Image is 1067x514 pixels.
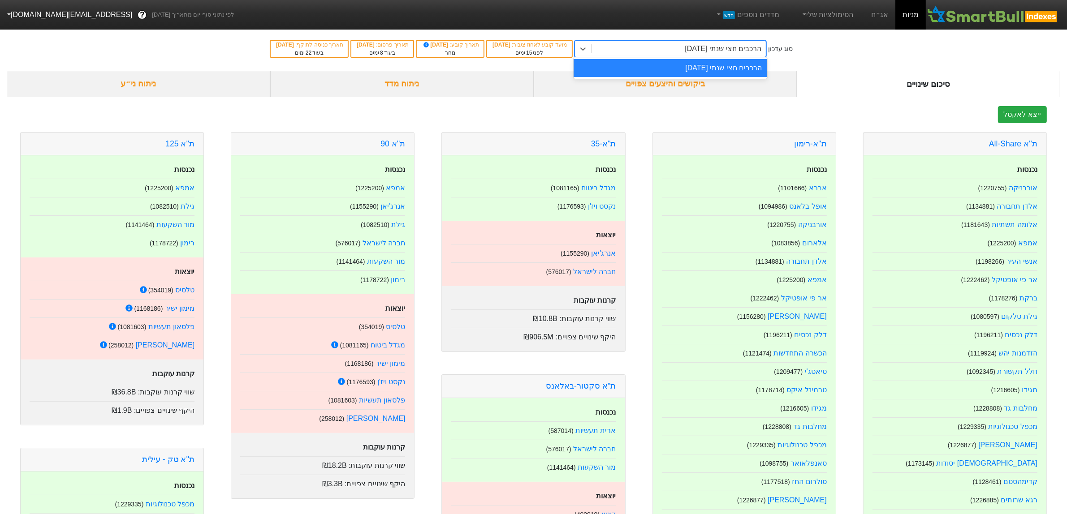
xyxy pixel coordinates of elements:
[760,460,789,467] small: ( 1098755 )
[1018,239,1037,247] a: אמפא
[792,478,826,485] a: סולרום החז
[591,139,616,148] a: ת"א-35
[791,459,827,467] a: סאנפלאואר
[578,463,616,471] a: מור השקעות
[596,231,616,239] strong: יוצאות
[978,184,1007,192] small: ( 1220755 )
[385,304,405,312] strong: יוצאות
[1002,313,1037,320] a: גילת טלקום
[451,328,616,343] div: היקף שינויים צפויים :
[723,11,735,19] span: חדש
[523,333,553,341] span: ₪906.5M
[596,166,616,173] strong: נכנסות
[240,475,405,489] div: היקף שינויים צפויים :
[764,331,792,338] small: ( 1196211 )
[961,276,990,283] small: ( 1222462 )
[937,459,1037,467] a: [DEMOGRAPHIC_DATA] יסודות
[322,462,347,469] span: ₪18.2B
[773,349,826,357] a: הכשרה התחדשות
[386,323,405,330] a: טלסיס
[7,71,270,97] div: ניתוח ני״ע
[1007,257,1037,265] a: אנשי העיר
[549,427,574,434] small: ( 587014 )
[276,42,295,48] span: [DATE]
[992,221,1037,228] a: אלומה תשתיות
[805,368,827,375] a: טיאסג'י
[574,59,768,77] div: הרכבים חצי שנתי [DATE]
[967,368,995,375] small: ( 1092345 )
[319,415,344,422] small: ( 258012 )
[367,257,405,265] a: מור השקעות
[573,268,616,275] a: חברה לישראל
[998,106,1047,123] button: ייצא לאקסל
[737,497,766,504] small: ( 1226877 )
[989,295,1018,302] small: ( 1178276 )
[557,203,586,210] small: ( 1176593 )
[596,492,616,500] strong: יוצאות
[322,480,343,488] span: ₪3.3B
[781,294,827,302] a: אר פי אופטיקל
[794,139,827,148] a: ת''א-רימון
[772,240,800,247] small: ( 1083856 )
[989,139,1037,148] a: ת''א All-Share
[377,378,406,385] a: נקסט ויז'ן
[712,6,783,24] a: מדדים נוספיםחדש
[573,445,616,453] a: חברה לישראל
[547,464,576,471] small: ( 1141464 )
[561,250,589,257] small: ( 1155290 )
[152,10,234,19] span: לפי נתוני סוף יום מתאריך [DATE]
[546,381,616,390] a: ת''א סקטור-באלאנס
[125,221,154,228] small: ( 1141464 )
[971,313,999,320] small: ( 1080597 )
[180,239,194,247] a: רימון
[999,349,1037,357] a: הזדמנות יהש
[526,50,532,56] span: 15
[786,257,826,265] a: אלדן תחבורה
[380,139,405,148] a: ת''א 90
[685,43,761,54] div: הרכבים חצי שנתי [DATE]
[150,203,179,210] small: ( 1082510 )
[134,305,163,312] small: ( 1168186 )
[794,331,826,338] a: דלק נכסים
[112,407,132,414] span: ₪1.9B
[363,239,405,247] a: חברה לישראל
[175,268,194,275] strong: יוצאות
[275,41,343,49] div: תאריך כניסה לתוקף :
[1001,496,1037,504] a: רגא שרותים
[492,49,567,57] div: לפני ימים
[534,71,797,97] div: ביקושים והיצעים צפויים
[592,249,616,257] a: אנרג'יאן
[948,441,976,449] small: ( 1226877 )
[1003,478,1037,485] a: קדימהסטם
[136,341,195,349] a: [PERSON_NAME]
[1022,386,1037,394] a: מגידו
[371,341,405,349] a: מגדל ביטוח
[174,482,194,489] strong: נכנסות
[391,221,405,228] a: גילת
[797,71,1060,97] div: סיכום שינויים
[777,276,806,283] small: ( 1225200 )
[359,323,384,330] small: ( 354019 )
[306,50,311,56] span: 22
[391,276,405,283] a: רימון
[906,460,934,467] small: ( 1173145 )
[1019,294,1037,302] a: ברקת
[807,166,827,173] strong: נכנסות
[181,202,194,210] a: גילת
[140,9,145,21] span: ?
[756,258,784,265] small: ( 1134881 )
[575,427,616,434] a: ארית תעשיות
[30,401,194,416] div: היקף שינויים צפויים :
[768,221,796,228] small: ( 1220755 )
[385,166,405,173] strong: נכנסות
[340,342,369,349] small: ( 1081165 )
[108,342,134,349] small: ( 258012 )
[756,386,785,394] small: ( 1178714 )
[421,41,479,49] div: תאריך קובע :
[588,202,616,210] a: נקסט ויז'ן
[976,258,1004,265] small: ( 1198266 )
[978,441,1037,449] a: [PERSON_NAME]
[759,203,787,210] small: ( 1094986 )
[768,44,793,54] div: סוג עדכון
[30,383,194,398] div: שווי קרנות עוקבות :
